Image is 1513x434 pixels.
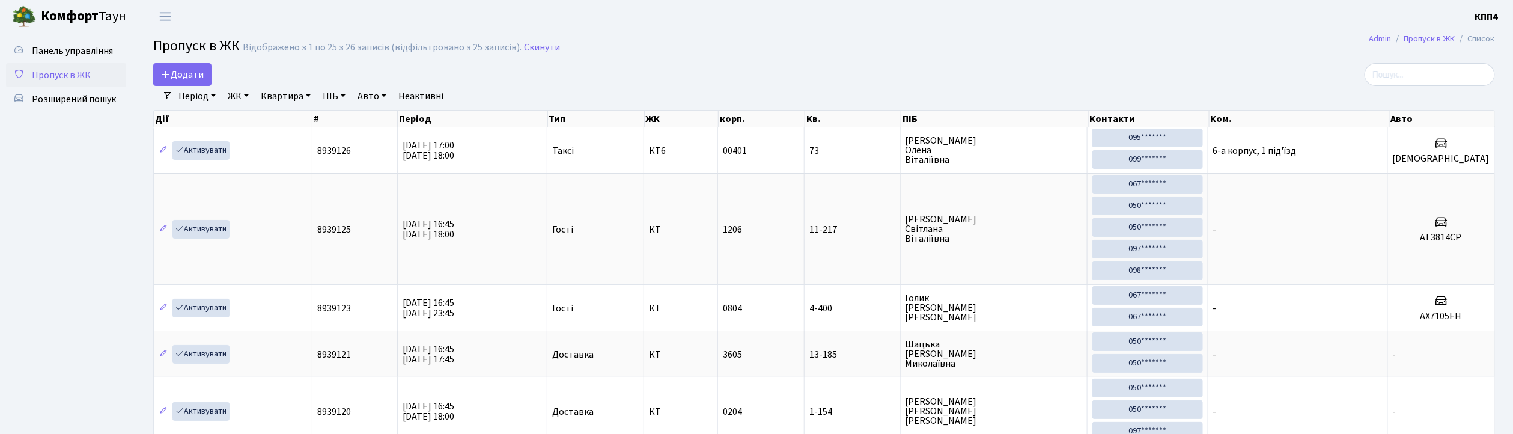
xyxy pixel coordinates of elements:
[1475,10,1499,23] b: КПП4
[805,111,901,127] th: Кв.
[353,86,391,106] a: Авто
[12,5,36,29] img: logo.png
[1393,311,1490,322] h5: АХ7105ЕН
[317,144,351,157] span: 8939126
[41,7,126,27] span: Таун
[317,405,351,418] span: 8939120
[312,111,398,127] th: #
[809,146,895,156] span: 73
[1393,348,1396,361] span: -
[901,111,1089,127] th: ПІБ
[1393,232,1490,243] h5: AT3814CP
[243,42,522,53] div: Відображено з 1 по 25 з 26 записів (відфільтровано з 25 записів).
[809,407,895,417] span: 1-154
[403,218,454,241] span: [DATE] 16:45 [DATE] 18:00
[723,144,747,157] span: 00401
[32,69,91,82] span: Пропуск в ЖК
[906,340,1082,368] span: Шацька [PERSON_NAME] Миколаївна
[723,302,742,315] span: 0804
[256,86,315,106] a: Квартира
[809,350,895,359] span: 13-185
[645,111,719,127] th: ЖК
[723,223,742,236] span: 1206
[172,141,230,160] a: Активувати
[1213,223,1217,236] span: -
[153,63,212,86] a: Додати
[1213,302,1217,315] span: -
[906,293,1082,322] span: Голик [PERSON_NAME] [PERSON_NAME]
[552,304,573,313] span: Гості
[723,348,742,361] span: 3605
[1393,153,1490,165] h5: [DEMOGRAPHIC_DATA]
[649,407,713,417] span: КТ
[649,146,713,156] span: КТ6
[32,44,113,58] span: Панель управління
[552,350,594,359] span: Доставка
[552,146,574,156] span: Таксі
[317,302,351,315] span: 8939123
[41,7,99,26] b: Комфорт
[1089,111,1210,127] th: Контакти
[809,225,895,234] span: 11-217
[1213,348,1217,361] span: -
[1404,32,1455,45] a: Пропуск в ЖК
[809,304,895,313] span: 4-400
[172,220,230,239] a: Активувати
[1393,405,1396,418] span: -
[394,86,448,106] a: Неактивні
[1369,32,1392,45] a: Admin
[649,304,713,313] span: КТ
[172,402,230,421] a: Активувати
[317,223,351,236] span: 8939125
[906,397,1082,426] span: [PERSON_NAME] [PERSON_NAME] [PERSON_NAME]
[317,348,351,361] span: 8939121
[1390,111,1496,127] th: Авто
[1213,405,1217,418] span: -
[403,343,454,366] span: [DATE] 16:45 [DATE] 17:45
[1455,32,1495,46] li: Список
[552,407,594,417] span: Доставка
[524,42,560,53] a: Скинути
[552,225,573,234] span: Гості
[906,136,1082,165] span: [PERSON_NAME] Олена Віталіївна
[32,93,116,106] span: Розширений пошук
[1210,111,1390,127] th: Ком.
[723,405,742,418] span: 0204
[6,39,126,63] a: Панель управління
[1365,63,1495,86] input: Пошук...
[6,63,126,87] a: Пропуск в ЖК
[174,86,221,106] a: Період
[906,215,1082,243] span: [PERSON_NAME] Світлана Віталіївна
[1213,144,1297,157] span: 6-а корпус, 1 під'їзд
[318,86,350,106] a: ПІБ
[403,400,454,423] span: [DATE] 16:45 [DATE] 18:00
[649,225,713,234] span: КТ
[649,350,713,359] span: КТ
[150,7,180,26] button: Переключити навігацію
[6,87,126,111] a: Розширений пошук
[548,111,645,127] th: Тип
[403,139,454,162] span: [DATE] 17:00 [DATE] 18:00
[154,111,312,127] th: Дії
[719,111,805,127] th: корп.
[398,111,548,127] th: Період
[1475,10,1499,24] a: КПП4
[172,299,230,317] a: Активувати
[223,86,254,106] a: ЖК
[161,68,204,81] span: Додати
[153,35,240,57] span: Пропуск в ЖК
[1351,26,1513,52] nav: breadcrumb
[172,345,230,364] a: Активувати
[403,296,454,320] span: [DATE] 16:45 [DATE] 23:45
